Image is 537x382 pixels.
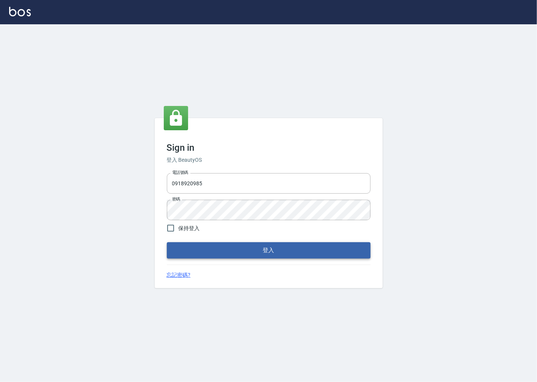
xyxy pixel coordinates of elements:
[9,7,31,16] img: Logo
[172,196,180,202] label: 密碼
[167,271,191,279] a: 忘記密碼?
[172,170,188,175] label: 電話號碼
[167,142,371,153] h3: Sign in
[179,224,200,232] span: 保持登入
[167,242,371,258] button: 登入
[167,156,371,164] h6: 登入 BeautyOS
